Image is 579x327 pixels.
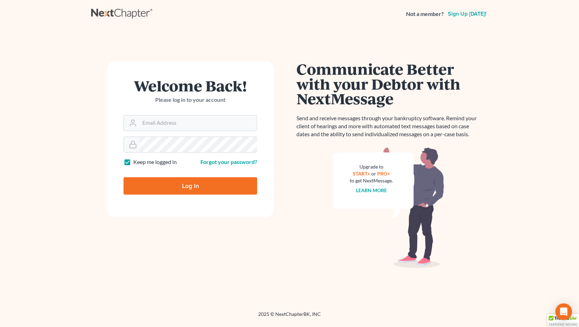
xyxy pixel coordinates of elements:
div: 2025 © NextChapterBK, INC [91,311,488,323]
div: TrustedSite Certified [547,314,579,327]
input: Email Address [140,115,257,131]
strong: Not a member? [406,10,444,18]
div: Open Intercom Messenger [555,303,572,320]
h1: Welcome Back! [124,78,257,93]
p: Please log in to your account [124,96,257,104]
div: to get NextMessage. [350,177,393,184]
div: Upgrade to [350,163,393,170]
a: Sign up [DATE]! [446,11,488,17]
label: Keep me logged in [133,158,177,166]
a: Learn more [356,187,387,193]
p: Send and receive messages through your bankruptcy software. Remind your client of hearings and mo... [296,114,481,138]
a: START+ [353,171,370,177]
span: or [371,171,376,177]
h1: Communicate Better with your Debtor with NextMessage [296,62,481,106]
a: PRO+ [377,171,390,177]
input: Log In [124,177,257,195]
img: nextmessage_bg-59042aed3d76b12b5cd301f8e5b87938c9018125f34e5fa2b7a6b67550977c72.svg [333,147,444,268]
a: Forgot your password? [200,158,257,165]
